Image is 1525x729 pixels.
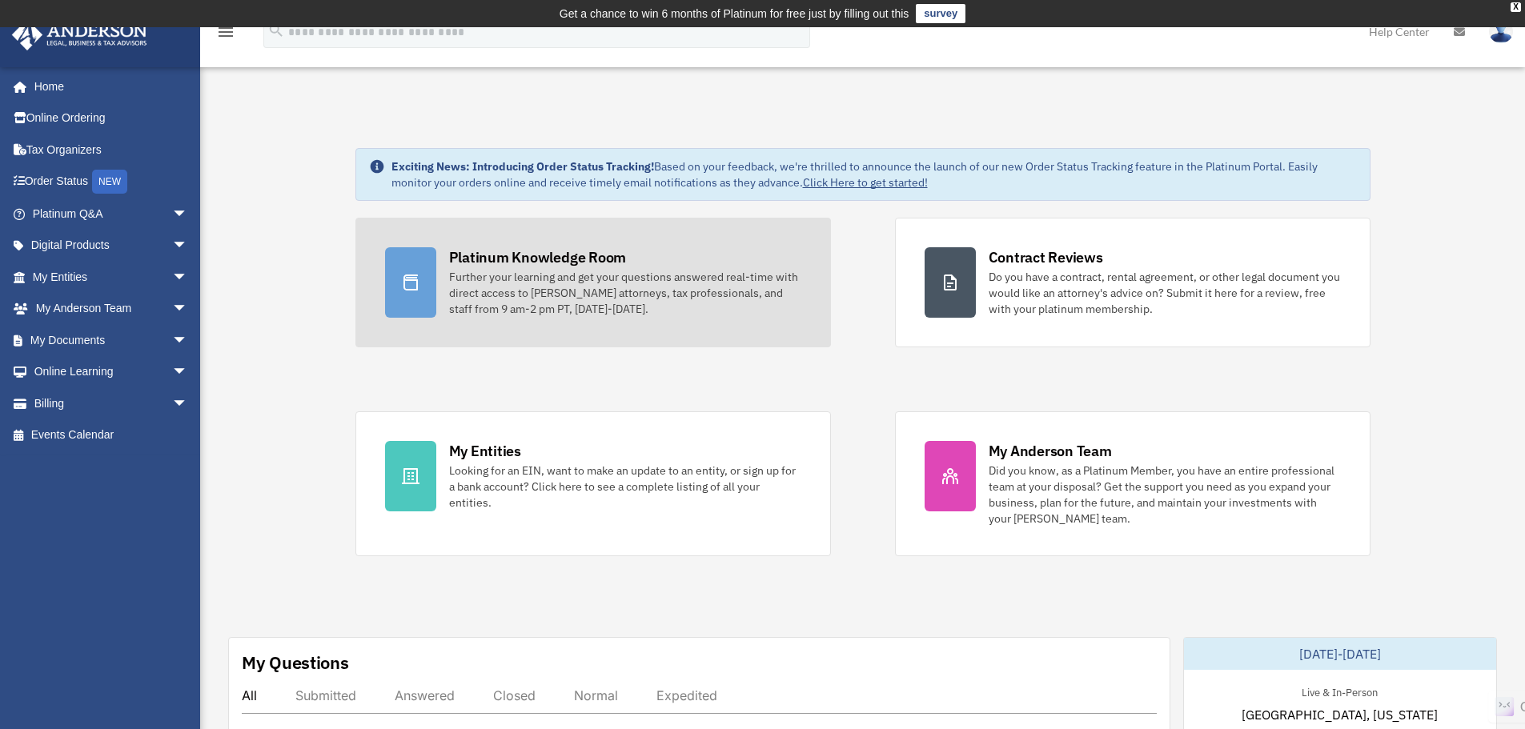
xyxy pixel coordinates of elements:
[449,247,627,267] div: Platinum Knowledge Room
[803,175,928,190] a: Click Here to get started!
[916,4,965,23] a: survey
[449,441,521,461] div: My Entities
[989,269,1341,317] div: Do you have a contract, rental agreement, or other legal document you would like an attorney's ad...
[11,70,204,102] a: Home
[172,293,204,326] span: arrow_drop_down
[11,134,212,166] a: Tax Organizers
[574,687,618,703] div: Normal
[11,230,212,262] a: Digital Productsarrow_drop_down
[11,324,212,356] a: My Documentsarrow_drop_down
[7,19,152,50] img: Anderson Advisors Platinum Portal
[355,411,831,556] a: My Entities Looking for an EIN, want to make an update to an entity, or sign up for a bank accoun...
[391,158,1357,190] div: Based on your feedback, we're thrilled to announce the launch of our new Order Status Tracking fe...
[895,411,1370,556] a: My Anderson Team Did you know, as a Platinum Member, you have an entire professional team at your...
[216,22,235,42] i: menu
[242,651,349,675] div: My Questions
[11,419,212,451] a: Events Calendar
[267,22,285,39] i: search
[355,218,831,347] a: Platinum Knowledge Room Further your learning and get your questions answered real-time with dire...
[1242,705,1438,724] span: [GEOGRAPHIC_DATA], [US_STATE]
[11,387,212,419] a: Billingarrow_drop_down
[11,356,212,388] a: Online Learningarrow_drop_down
[1511,2,1521,12] div: close
[11,198,212,230] a: Platinum Q&Aarrow_drop_down
[395,687,455,703] div: Answered
[172,387,204,420] span: arrow_drop_down
[989,247,1103,267] div: Contract Reviews
[242,687,257,703] div: All
[1489,20,1513,43] img: User Pic
[172,230,204,262] span: arrow_drop_down
[172,356,204,389] span: arrow_drop_down
[11,261,212,293] a: My Entitiesarrow_drop_down
[391,159,654,174] strong: Exciting News: Introducing Order Status Tracking!
[295,687,356,703] div: Submitted
[656,687,717,703] div: Expedited
[216,28,235,42] a: menu
[172,261,204,294] span: arrow_drop_down
[449,463,801,511] div: Looking for an EIN, want to make an update to an entity, or sign up for a bank account? Click her...
[11,293,212,325] a: My Anderson Teamarrow_drop_down
[1289,683,1391,699] div: Live & In-Person
[989,463,1341,527] div: Did you know, as a Platinum Member, you have an entire professional team at your disposal? Get th...
[989,441,1112,461] div: My Anderson Team
[895,218,1370,347] a: Contract Reviews Do you have a contract, rental agreement, or other legal document you would like...
[1184,638,1496,670] div: [DATE]-[DATE]
[11,166,212,198] a: Order StatusNEW
[172,324,204,357] span: arrow_drop_down
[493,687,536,703] div: Closed
[449,269,801,317] div: Further your learning and get your questions answered real-time with direct access to [PERSON_NAM...
[92,170,127,194] div: NEW
[560,4,909,23] div: Get a chance to win 6 months of Platinum for free just by filling out this
[11,102,212,134] a: Online Ordering
[172,198,204,230] span: arrow_drop_down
